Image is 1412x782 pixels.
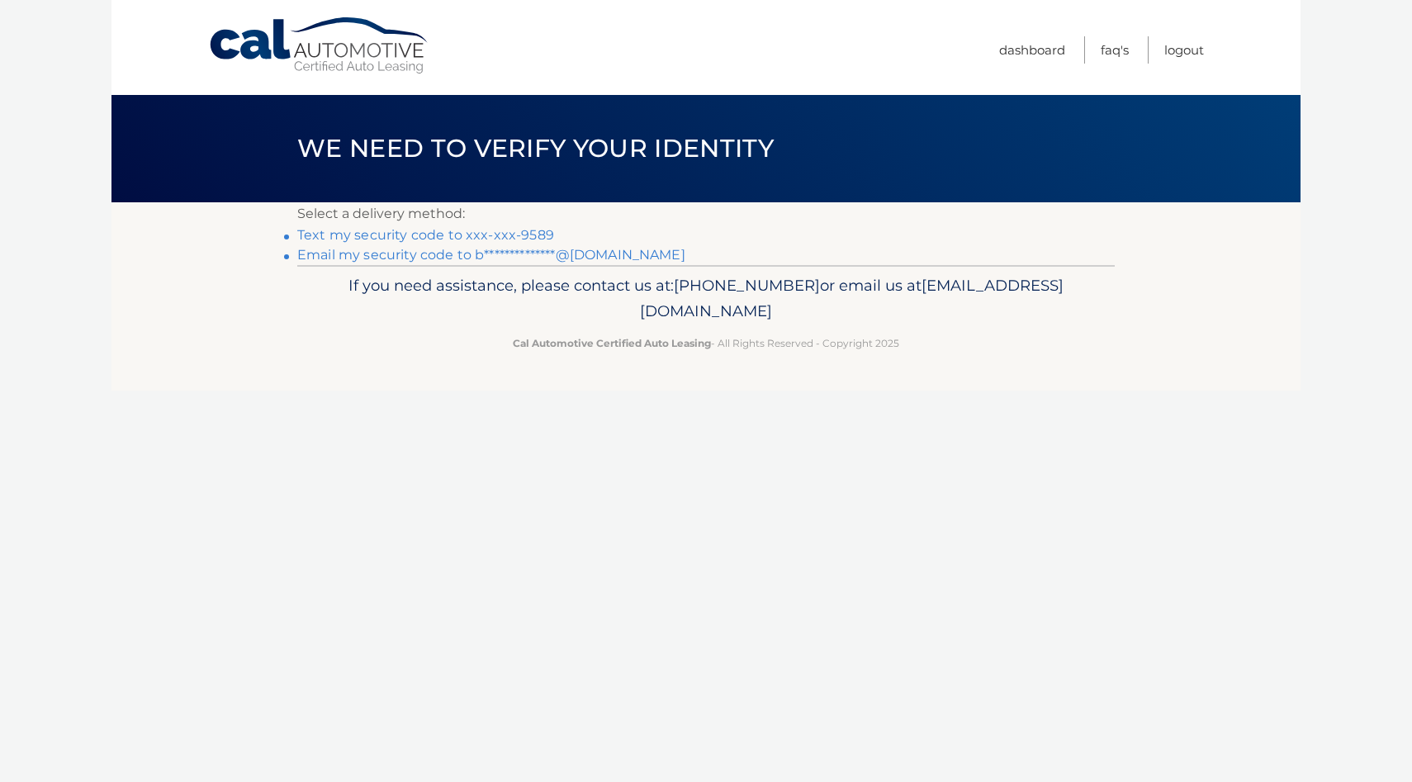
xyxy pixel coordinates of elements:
a: Cal Automotive [208,17,431,75]
a: Logout [1164,36,1204,64]
a: Text my security code to xxx-xxx-9589 [297,227,554,243]
p: Select a delivery method: [297,202,1115,225]
a: Dashboard [999,36,1065,64]
a: FAQ's [1101,36,1129,64]
span: [PHONE_NUMBER] [674,276,820,295]
span: We need to verify your identity [297,133,774,164]
strong: Cal Automotive Certified Auto Leasing [513,337,711,349]
p: If you need assistance, please contact us at: or email us at [308,273,1104,325]
p: - All Rights Reserved - Copyright 2025 [308,334,1104,352]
